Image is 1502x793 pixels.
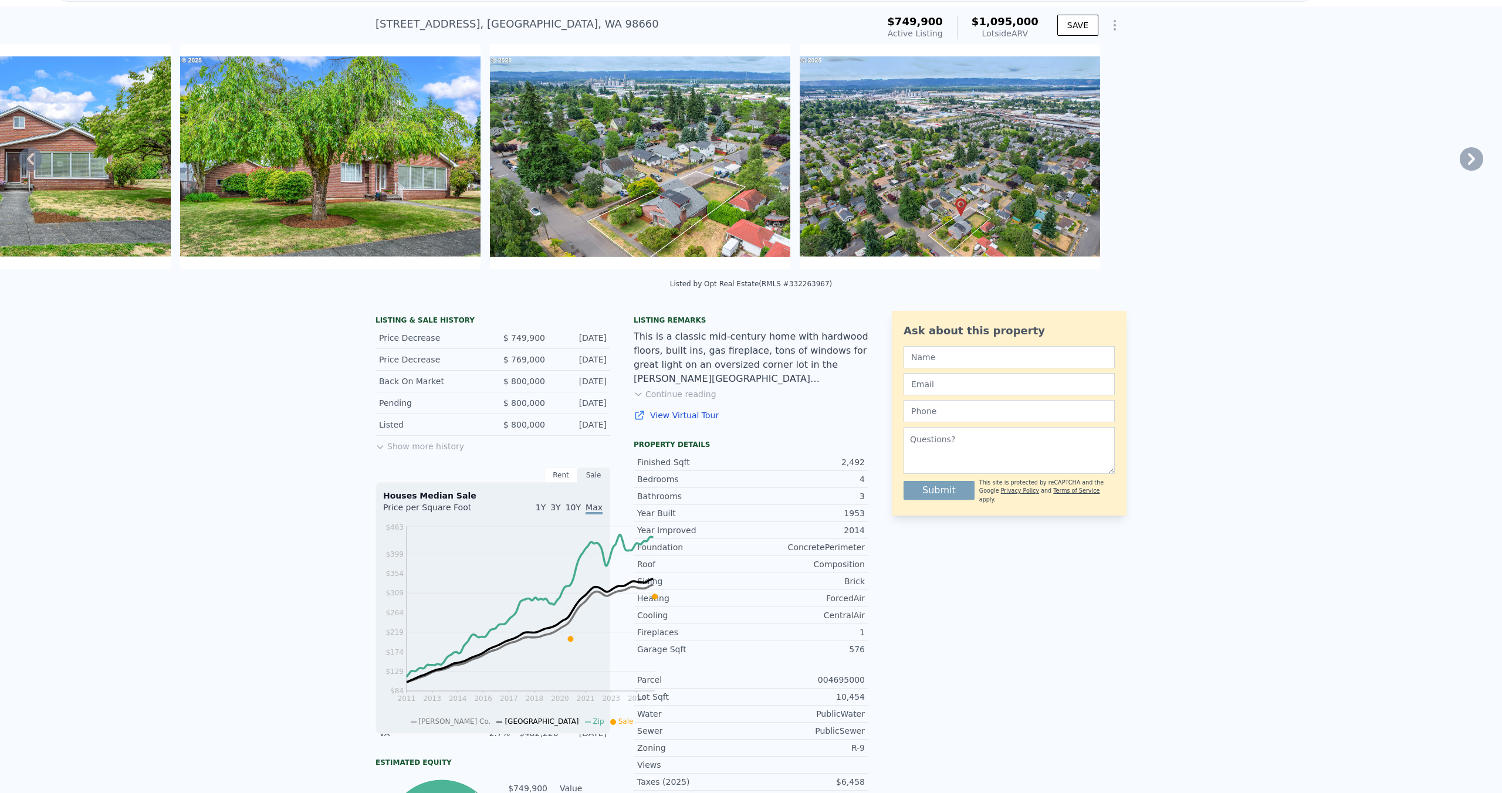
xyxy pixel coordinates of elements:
a: View Virtual Tour [634,409,868,421]
div: Views [637,759,751,771]
div: [DATE] [554,397,607,409]
div: Garage Sqft [637,643,751,655]
div: Foundation [637,541,751,553]
span: Zip [593,717,604,726]
div: Finished Sqft [637,456,751,468]
span: $ 800,000 [503,398,545,408]
div: 10,454 [751,691,865,703]
div: Lotside ARV [972,28,1038,39]
span: $ 769,000 [503,355,545,364]
div: Water [637,708,751,720]
button: Submit [904,481,975,500]
div: This site is protected by reCAPTCHA and the Google and apply. [979,479,1115,504]
div: Heating [637,592,751,604]
input: Name [904,346,1115,368]
span: 10Y [566,503,581,512]
img: Sale: 166846194 Parcel: 101358705 [800,44,1100,269]
div: Cooling [637,609,751,621]
div: ConcretePerimeter [751,541,865,553]
div: [DATE] [554,375,607,387]
button: SAVE [1057,15,1098,36]
div: $6,458 [751,776,865,788]
div: Brick [751,575,865,587]
div: Pending [379,397,483,409]
div: Sale [577,467,610,483]
div: 004695000 [751,674,865,686]
input: Email [904,373,1115,395]
tspan: 2014 [449,694,467,703]
div: 2014 [751,524,865,536]
div: 2,492 [751,456,865,468]
div: 1 [751,626,865,638]
div: R-9 [751,742,865,754]
div: [DATE] [554,419,607,431]
div: Composition [751,558,865,570]
div: Lot Sqft [637,691,751,703]
span: $749,900 [887,15,943,28]
tspan: 2023 [602,694,620,703]
div: Zoning [637,742,751,754]
tspan: $174 [385,648,404,656]
span: $ 800,000 [503,377,545,386]
div: Price per Square Foot [383,501,493,520]
div: Roof [637,558,751,570]
div: PublicSewer [751,725,865,737]
div: Listed by Opt Real Estate (RMLS #332263967) [670,280,833,288]
span: $ 800,000 [503,420,545,429]
span: 1Y [536,503,546,512]
div: Price Decrease [379,354,483,365]
div: Bedrooms [637,473,751,485]
img: Sale: 166846194 Parcel: 101358705 [490,44,790,269]
img: Sale: 166846194 Parcel: 101358705 [180,44,481,269]
div: Year Improved [637,524,751,536]
div: 3 [751,490,865,502]
div: [DATE] [554,332,607,344]
input: Phone [904,400,1115,422]
tspan: $463 [385,523,404,531]
span: $1,095,000 [972,15,1038,28]
div: 4 [751,473,865,485]
tspan: 2020 [551,694,569,703]
tspan: 2021 [577,694,595,703]
div: Price Decrease [379,332,483,344]
tspan: 2011 [398,694,416,703]
tspan: 2013 [423,694,441,703]
span: Sale [618,717,634,726]
tspan: 2018 [526,694,544,703]
button: Continue reading [634,388,716,400]
a: Terms of Service [1053,487,1100,494]
tspan: $309 [385,589,404,597]
div: Listed [379,419,483,431]
tspan: $129 [385,667,404,676]
tspan: $84 [390,687,404,695]
div: 1953 [751,507,865,519]
div: Houses Median Sale [383,490,603,501]
div: This is a classic mid-century home with hardwood floors, built ins, gas fireplace, tons of window... [634,330,868,386]
tspan: 2017 [500,694,518,703]
div: Sewer [637,725,751,737]
tspan: $219 [385,628,404,636]
button: Show Options [1103,13,1126,37]
div: [DATE] [554,354,607,365]
span: Max [586,503,603,514]
tspan: 2016 [474,694,492,703]
button: Show more history [375,436,464,452]
div: CentralAir [751,609,865,621]
div: Ask about this property [904,323,1115,339]
div: Estimated Equity [375,758,610,767]
tspan: $264 [385,609,404,617]
div: Fireplaces [637,626,751,638]
div: Siding [637,575,751,587]
div: Back On Market [379,375,483,387]
tspan: 2024 [628,694,646,703]
div: Property details [634,440,868,449]
tspan: $354 [385,570,404,578]
span: 3Y [550,503,560,512]
div: Rent [544,467,577,483]
div: Listing remarks [634,316,868,325]
div: LISTING & SALE HISTORY [375,316,610,327]
div: Taxes (2025) [637,776,751,788]
div: ForcedAir [751,592,865,604]
div: [STREET_ADDRESS] , [GEOGRAPHIC_DATA] , WA 98660 [375,16,659,32]
div: Bathrooms [637,490,751,502]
